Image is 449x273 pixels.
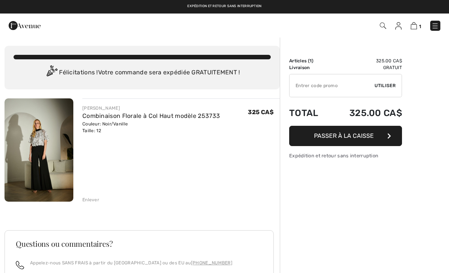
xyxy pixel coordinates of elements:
span: 1 [419,24,421,29]
img: Congratulation2.svg [44,65,59,80]
img: call [16,261,24,269]
p: Appelez-nous SANS FRAIS à partir du [GEOGRAPHIC_DATA] ou des EU au [30,259,232,266]
img: 1ère Avenue [9,18,41,33]
td: Total [289,100,329,126]
div: Expédition et retour sans interruption [289,152,402,159]
h3: Questions ou commentaires? [16,240,262,247]
input: Code promo [290,74,375,97]
td: Articles ( ) [289,57,329,64]
a: Combinaison Florale à Col Haut modèle 253733 [82,112,220,119]
td: Gratuit [329,64,402,71]
img: Recherche [380,23,386,29]
span: 325 CA$ [248,109,274,116]
a: 1 [411,21,421,30]
div: Couleur: Noir/Vanille Taille: 12 [82,121,220,134]
img: Mes infos [395,22,402,30]
div: [PERSON_NAME] [82,105,220,112]
img: Combinaison Florale à Col Haut modèle 253733 [5,98,73,202]
a: [PHONE_NUMBER] [191,260,232,265]
a: 1ère Avenue [9,21,41,29]
span: Passer à la caisse [314,132,374,139]
td: 325.00 CA$ [329,57,402,64]
img: Panier d'achat [411,22,417,29]
td: 325.00 CA$ [329,100,402,126]
span: 1 [309,58,312,63]
td: Livraison [289,64,329,71]
span: Utiliser [375,82,396,89]
div: Enlever [82,196,99,203]
img: Menu [431,22,439,30]
div: Félicitations ! Votre commande sera expédiée GRATUITEMENT ! [14,65,271,80]
button: Passer à la caisse [289,126,402,146]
